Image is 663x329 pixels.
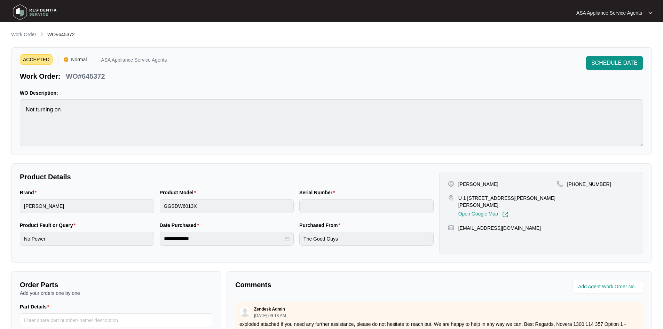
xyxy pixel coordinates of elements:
img: Link-External [502,211,508,218]
textarea: Not turning on [20,99,643,146]
a: Work Order [10,31,38,39]
p: Add your orders one by one [20,290,212,297]
input: Add Agent Work Order No. [578,283,639,291]
img: map-pin [557,181,563,187]
label: Purchased From [299,222,343,229]
input: Part Details [20,313,212,327]
p: Work Order: [20,71,60,81]
img: user-pin [448,181,454,187]
a: Open Google Map [458,211,508,218]
p: [PHONE_NUMBER] [567,181,611,188]
p: WO#645372 [66,71,105,81]
input: Product Fault or Query [20,232,154,246]
p: ASA Appliance Service Agents [101,57,167,65]
label: Product Model [160,189,199,196]
span: Normal [68,54,89,65]
p: ASA Appliance Service Agents [576,9,642,16]
img: dropdown arrow [648,11,653,15]
p: Work Order [11,31,36,38]
label: Product Fault or Query [20,222,78,229]
p: Comments [235,280,434,290]
img: Vercel Logo [64,57,68,62]
input: Brand [20,199,154,213]
span: WO#645372 [47,32,75,37]
label: Date Purchased [160,222,202,229]
p: WO Description: [20,89,643,96]
input: Date Purchased [164,235,284,242]
label: Brand [20,189,39,196]
button: SCHEDULE DATE [586,56,643,70]
input: Product Model [160,199,294,213]
p: U 1 [STREET_ADDRESS][PERSON_NAME][PERSON_NAME], [458,195,557,209]
img: map-pin [448,195,454,201]
p: Order Parts [20,280,212,290]
p: [DATE] 09:18 AM [254,314,286,318]
img: chevron-right [39,31,45,37]
label: Part Details [20,303,52,310]
span: ACCEPTED [20,54,53,65]
img: user.svg [240,307,250,317]
img: map-pin [448,225,454,231]
p: Product Details [20,172,434,182]
span: SCHEDULE DATE [591,59,638,67]
p: [PERSON_NAME] [458,181,498,188]
p: Zendesk Admin [254,306,285,312]
input: Serial Number [299,199,434,213]
img: residentia service logo [10,2,59,23]
label: Serial Number [299,189,338,196]
p: [EMAIL_ADDRESS][DOMAIN_NAME] [458,225,541,232]
input: Purchased From [299,232,434,246]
